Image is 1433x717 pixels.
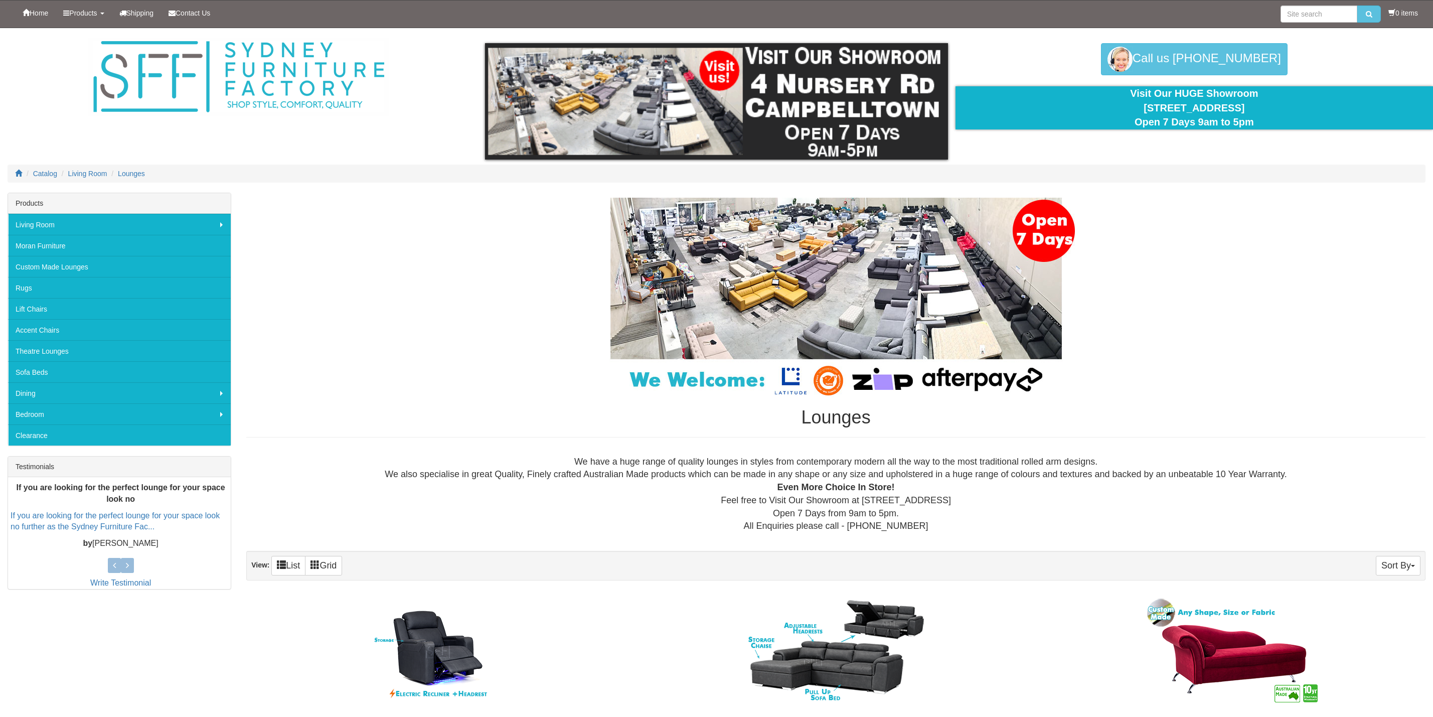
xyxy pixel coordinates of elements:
[126,9,154,17] span: Shipping
[11,511,220,531] a: If you are looking for the perfect lounge for your space look no further as the Sydney Furniture ...
[15,1,56,26] a: Home
[8,382,231,403] a: Dining
[88,38,389,116] img: Sydney Furniture Factory
[8,277,231,298] a: Rugs
[69,9,97,17] span: Products
[271,556,305,576] a: List
[1144,596,1324,706] img: Dior Chaise Longue
[585,198,1087,397] img: Lounges
[1388,8,1418,18] li: 0 items
[8,193,231,214] div: Products
[8,235,231,256] a: Moran Furniture
[8,298,231,319] a: Lift Chairs
[8,424,231,446] a: Clearance
[8,340,231,361] a: Theatre Lounges
[161,1,218,26] a: Contact Us
[8,457,231,477] div: Testimonials
[348,596,528,706] img: Blockbuster Electric Recliner Chair in Rhino Fabric
[17,483,225,503] b: If you are looking for the perfect lounge for your space look no
[176,9,210,17] span: Contact Us
[33,170,57,178] a: Catalog
[83,539,92,547] b: by
[1281,6,1357,23] input: Site search
[90,579,151,587] a: Write Testimonial
[112,1,162,26] a: Shipping
[777,482,895,492] b: Even More Choice In Store!
[30,9,48,17] span: Home
[8,214,231,235] a: Living Room
[305,556,342,576] a: Grid
[251,561,269,569] strong: View:
[1376,556,1420,576] button: Sort By
[8,403,231,424] a: Bedroom
[746,596,926,706] img: Monte 3 Seater with Sofa Bed & Storage Chaise in Fabric
[8,319,231,340] a: Accent Chairs
[8,361,231,382] a: Sofa Beds
[56,1,111,26] a: Products
[246,407,1425,427] h1: Lounges
[485,43,947,160] img: showroom.gif
[963,86,1425,129] div: Visit Our HUGE Showroom [STREET_ADDRESS] Open 7 Days 9am to 5pm
[254,456,1417,533] div: We have a huge range of quality lounges in styles from contemporary modern all the way to the mos...
[68,170,107,178] a: Living Room
[8,256,231,277] a: Custom Made Lounges
[11,538,231,549] p: [PERSON_NAME]
[118,170,145,178] a: Lounges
